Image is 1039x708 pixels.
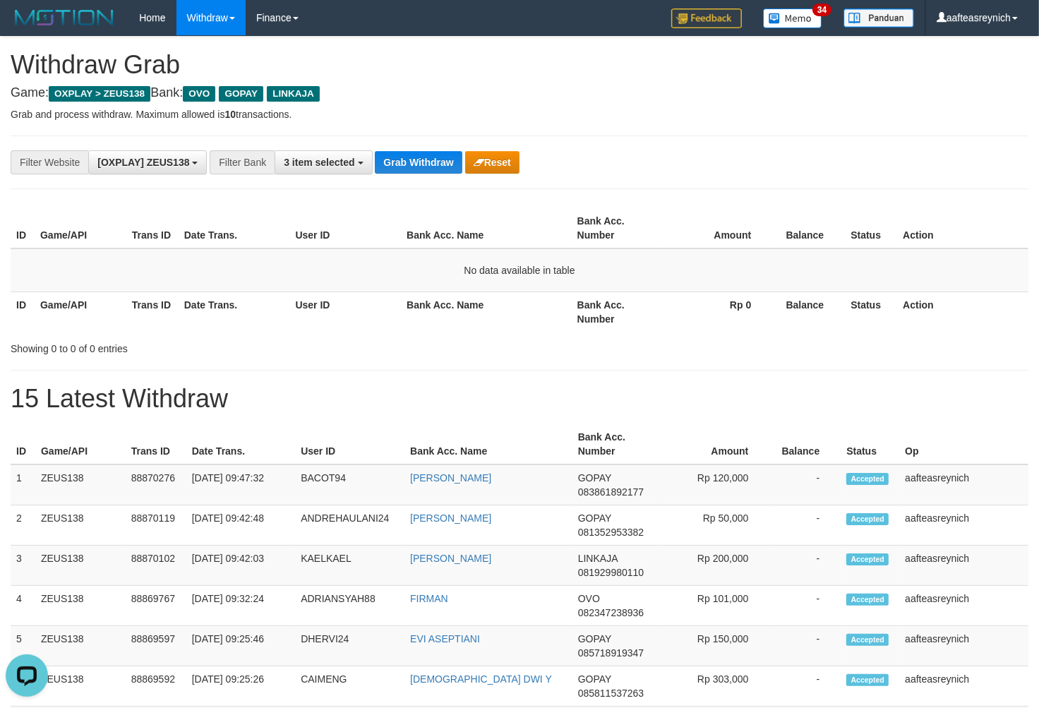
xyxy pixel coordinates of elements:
[126,424,186,464] th: Trans ID
[572,292,663,332] th: Bank Acc. Number
[224,109,236,120] strong: 10
[843,8,914,28] img: panduan.png
[578,647,644,659] span: Copy 085718919347 to clipboard
[35,586,126,626] td: ZEUS138
[11,464,35,505] td: 1
[126,666,186,707] td: 88869592
[899,666,1028,707] td: aafteasreynich
[11,51,1028,79] h1: Withdraw Grab
[663,546,770,586] td: Rp 200,000
[186,464,296,505] td: [DATE] 09:47:32
[35,292,126,332] th: Game/API
[126,292,179,332] th: Trans ID
[663,292,773,332] th: Rp 0
[401,208,571,248] th: Bank Acc. Name
[35,208,126,248] th: Game/API
[899,546,1028,586] td: aafteasreynich
[126,626,186,666] td: 88869597
[11,385,1028,413] h1: 15 Latest Withdraw
[769,464,841,505] td: -
[11,546,35,586] td: 3
[465,151,519,174] button: Reset
[772,292,845,332] th: Balance
[210,150,275,174] div: Filter Bank
[578,673,611,685] span: GOPAY
[572,424,663,464] th: Bank Acc. Number
[663,626,770,666] td: Rp 150,000
[578,472,611,484] span: GOPAY
[899,424,1028,464] th: Op
[35,626,126,666] td: ZEUS138
[179,292,290,332] th: Date Trans.
[295,424,404,464] th: User ID
[578,553,618,564] span: LINKAJA
[35,546,126,586] td: ZEUS138
[267,86,320,102] span: LINKAJA
[410,553,491,564] a: [PERSON_NAME]
[769,424,841,464] th: Balance
[295,546,404,586] td: KAELKAEL
[11,336,422,356] div: Showing 0 to 0 of 0 entries
[295,505,404,546] td: ANDREHAULANI24
[186,505,296,546] td: [DATE] 09:42:48
[11,292,35,332] th: ID
[578,527,644,538] span: Copy 081352953382 to clipboard
[11,424,35,464] th: ID
[572,208,663,248] th: Bank Acc. Number
[663,586,770,626] td: Rp 101,000
[183,86,215,102] span: OVO
[663,505,770,546] td: Rp 50,000
[295,666,404,707] td: CAIMENG
[845,208,897,248] th: Status
[35,666,126,707] td: ZEUS138
[769,586,841,626] td: -
[126,586,186,626] td: 88869767
[899,586,1028,626] td: aafteasreynich
[11,208,35,248] th: ID
[35,424,126,464] th: Game/API
[6,6,48,48] button: Open LiveChat chat widget
[578,567,644,578] span: Copy 081929980110 to clipboard
[899,626,1028,666] td: aafteasreynich
[410,512,491,524] a: [PERSON_NAME]
[410,673,552,685] a: [DEMOGRAPHIC_DATA] DWI Y
[375,151,462,174] button: Grab Withdraw
[663,464,770,505] td: Rp 120,000
[845,292,897,332] th: Status
[763,8,822,28] img: Button%20Memo.svg
[769,546,841,586] td: -
[290,208,402,248] th: User ID
[186,546,296,586] td: [DATE] 09:42:03
[410,593,448,604] a: FIRMAN
[663,208,773,248] th: Amount
[846,513,889,525] span: Accepted
[769,626,841,666] td: -
[97,157,189,168] span: [OXPLAY] ZEUS138
[295,464,404,505] td: BACOT94
[290,292,402,332] th: User ID
[899,505,1028,546] td: aafteasreynich
[35,505,126,546] td: ZEUS138
[671,8,742,28] img: Feedback.jpg
[846,674,889,686] span: Accepted
[186,626,296,666] td: [DATE] 09:25:46
[11,586,35,626] td: 4
[219,86,263,102] span: GOPAY
[897,208,1028,248] th: Action
[846,594,889,606] span: Accepted
[846,553,889,565] span: Accepted
[410,633,480,644] a: EVI ASEPTIANI
[897,292,1028,332] th: Action
[11,7,118,28] img: MOTION_logo.png
[578,512,611,524] span: GOPAY
[841,424,899,464] th: Status
[578,486,644,498] span: Copy 083861892177 to clipboard
[126,546,186,586] td: 88870102
[769,505,841,546] td: -
[772,208,845,248] th: Balance
[401,292,571,332] th: Bank Acc. Name
[404,424,572,464] th: Bank Acc. Name
[578,593,600,604] span: OVO
[186,666,296,707] td: [DATE] 09:25:26
[186,586,296,626] td: [DATE] 09:32:24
